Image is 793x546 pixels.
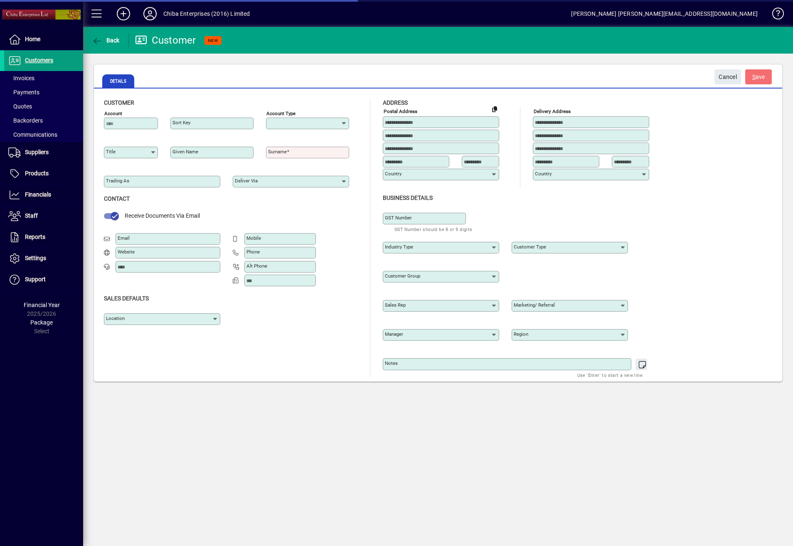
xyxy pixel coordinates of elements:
a: Payments [4,85,83,99]
button: Copy to Delivery address [488,102,501,116]
span: Business details [383,194,433,201]
mat-label: Customer type [514,244,546,250]
mat-label: Country [385,171,401,177]
span: Cancel [719,70,737,84]
div: [PERSON_NAME] [PERSON_NAME][EMAIL_ADDRESS][DOMAIN_NAME] [571,7,758,20]
a: Settings [4,248,83,269]
mat-label: Given name [172,149,198,155]
span: S [752,74,756,80]
mat-label: Customer group [385,273,420,279]
mat-label: Account Type [266,111,296,116]
span: Settings [25,255,46,261]
button: Save [745,69,772,84]
div: Chiba Enterprises (2016) Limited [163,7,250,20]
span: ave [752,70,765,84]
span: Suppliers [25,149,49,155]
mat-label: Region [514,331,528,337]
mat-label: Alt Phone [246,263,267,269]
span: Contact [104,195,130,202]
span: Communications [8,131,57,138]
mat-label: Sort key [172,120,190,125]
mat-label: Trading as [106,178,129,184]
span: Customer [104,99,134,106]
mat-label: Website [118,249,135,255]
span: Payments [8,89,39,96]
mat-label: Sales rep [385,302,406,308]
mat-label: Industry type [385,244,413,250]
mat-label: Phone [246,249,260,255]
mat-label: Surname [268,149,287,155]
span: Invoices [8,75,34,81]
span: Back [92,37,120,44]
div: Customer [135,34,196,47]
mat-label: Deliver via [235,178,258,184]
mat-hint: Use 'Enter' to start a new line [577,370,643,380]
span: Reports [25,234,45,240]
app-page-header-button: Back [83,33,129,48]
span: Support [25,276,46,283]
a: Reports [4,227,83,248]
span: Customers [25,57,53,64]
mat-label: Account [104,111,122,116]
a: Backorders [4,113,83,128]
mat-label: Location [106,315,125,321]
span: Home [25,36,40,42]
span: Financial Year [24,302,60,308]
a: Quotes [4,99,83,113]
a: Invoices [4,71,83,85]
a: Staff [4,206,83,226]
span: Staff [25,212,38,219]
button: Add [110,6,137,21]
span: Products [25,170,49,177]
mat-hint: GST Number should be 8 or 9 digits [394,224,473,234]
mat-label: Email [118,235,130,241]
mat-label: Manager [385,331,403,337]
mat-label: Mobile [246,235,261,241]
mat-label: Country [535,171,552,177]
a: Support [4,269,83,290]
a: Suppliers [4,142,83,163]
a: Communications [4,128,83,142]
a: Knowledge Base [766,2,783,29]
span: Quotes [8,103,32,110]
button: Cancel [714,69,741,84]
span: NEW [208,38,218,43]
button: Back [90,33,122,48]
mat-label: Title [106,149,116,155]
span: Backorders [8,117,43,124]
mat-label: GST Number [385,215,412,221]
mat-label: Notes [385,360,398,366]
a: Home [4,29,83,50]
button: Profile [137,6,163,21]
span: Details [102,74,134,88]
span: Sales defaults [104,295,149,302]
span: Financials [25,191,51,198]
span: Package [30,319,53,326]
span: Address [383,99,408,106]
span: Receive Documents Via Email [125,212,200,219]
mat-label: Marketing/ Referral [514,302,555,308]
a: Financials [4,184,83,205]
a: Products [4,163,83,184]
